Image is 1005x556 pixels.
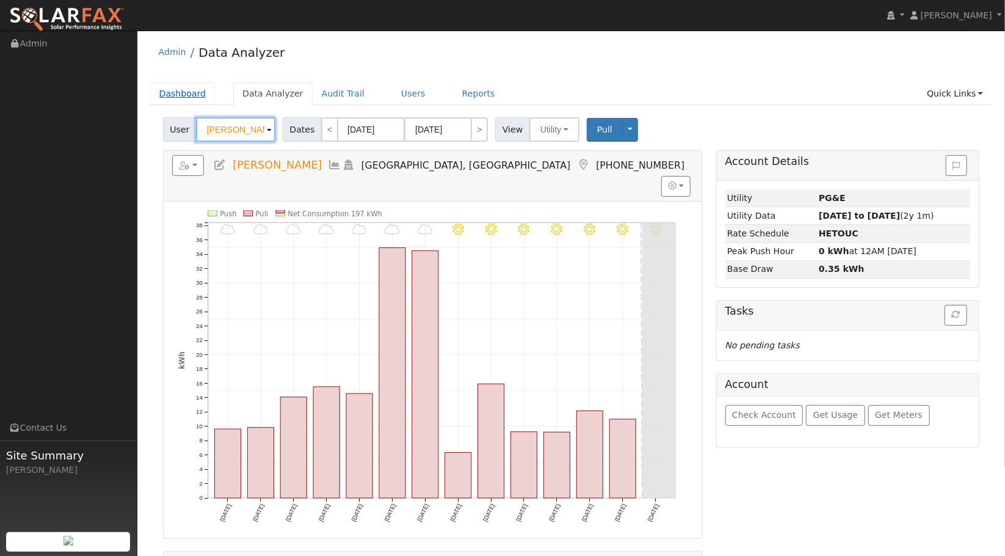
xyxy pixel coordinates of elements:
text: 36 [196,236,203,243]
h5: Tasks [725,305,971,318]
i: 8/19 - MostlyCloudy [418,223,433,235]
i: 8/16 - MostlyCloudy [319,223,334,235]
span: [PHONE_NUMBER] [596,159,684,171]
text: [DATE] [285,503,299,523]
span: [GEOGRAPHIC_DATA], [GEOGRAPHIC_DATA] [361,159,571,171]
text: kWh [177,351,186,369]
text: [DATE] [252,503,266,523]
span: Pull [597,125,612,134]
a: Multi-Series Graph [328,159,342,171]
text: [DATE] [317,503,332,523]
text: 6 [199,452,202,458]
text: 22 [196,337,203,343]
text: 0 [199,495,203,502]
a: Admin [159,47,186,57]
div: [PERSON_NAME] [6,464,131,477]
a: Map [576,159,590,171]
text: 38 [196,222,203,229]
i: 8/24 - MostlyClear [584,223,596,235]
i: 8/22 - MostlyClear [518,223,530,235]
text: [DATE] [614,503,628,523]
button: Refresh [945,305,967,326]
a: Audit Trail [313,82,374,105]
text: [DATE] [350,503,365,523]
img: retrieve [63,536,73,546]
text: 34 [196,251,203,257]
a: < [321,117,338,142]
i: 8/15 - MostlyCloudy [286,223,302,235]
text: Push [220,210,236,218]
td: Peak Push Hour [725,243,817,260]
text: 14 [196,394,203,401]
button: Pull [587,118,623,142]
rect: onclick="" [280,397,307,499]
i: 8/23 - MostlyClear [551,223,563,235]
a: > [471,117,488,142]
a: Reports [453,82,504,105]
rect: onclick="" [445,453,471,499]
span: Dates [283,117,322,142]
button: Get Meters [868,405,930,426]
text: 24 [196,323,203,329]
a: Dashboard [150,82,216,105]
i: 8/25 - Clear [617,223,629,235]
text: 2 [199,480,202,487]
rect: onclick="" [478,384,504,499]
td: Base Draw [725,260,817,278]
text: [DATE] [219,503,233,523]
strong: 0.35 kWh [819,264,865,274]
a: Quick Links [918,82,992,105]
span: Get Meters [875,410,923,420]
span: Check Account [732,410,796,420]
input: Select a User [196,117,275,142]
text: 12 [196,409,203,415]
h5: Account Details [725,155,971,168]
i: 8/14 - MostlyCloudy [253,223,269,235]
text: 26 [196,308,203,315]
rect: onclick="" [379,247,405,498]
i: No pending tasks [725,340,800,350]
text: [DATE] [416,503,430,523]
a: Users [392,82,435,105]
rect: onclick="" [346,393,372,498]
text: 8 [199,437,202,444]
a: Data Analyzer [198,45,285,60]
strong: ID: 17212972, authorized: 08/22/25 [819,193,846,203]
span: User [163,117,197,142]
text: [DATE] [449,503,463,523]
text: [DATE] [548,503,562,523]
text: [DATE] [482,503,496,523]
text: Net Consumption 197 kWh [288,210,382,218]
td: Utility [725,189,817,207]
rect: onclick="" [214,429,241,498]
span: Get Usage [813,410,858,420]
button: Issue History [946,155,967,176]
rect: onclick="" [577,411,603,499]
strong: V [819,229,858,238]
rect: onclick="" [511,432,537,499]
h5: Account [725,378,769,390]
span: (2y 1m) [819,211,934,221]
span: View [495,117,530,142]
text: 28 [196,294,203,301]
text: 32 [196,265,203,272]
i: 8/20 - Clear [452,223,464,235]
text: [DATE] [647,503,661,523]
rect: onclick="" [313,387,339,498]
text: 16 [196,380,203,387]
i: 8/17 - MostlyCloudy [352,223,367,235]
rect: onclick="" [610,419,636,498]
text: 20 [196,351,203,358]
text: 10 [196,423,203,430]
text: 30 [196,279,203,286]
text: [DATE] [515,503,529,523]
text: [DATE] [581,503,595,523]
text: [DATE] [383,503,397,523]
button: Get Usage [806,405,865,426]
img: SolarFax [9,7,124,32]
text: 4 [199,466,203,473]
i: 8/13 - MostlyCloudy [220,223,236,235]
td: Utility Data [725,207,817,225]
strong: [DATE] to [DATE] [819,211,900,221]
span: [PERSON_NAME] [921,10,992,20]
